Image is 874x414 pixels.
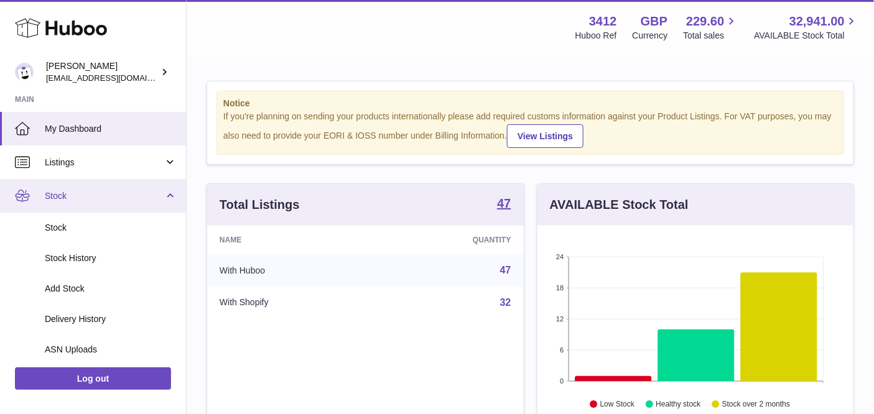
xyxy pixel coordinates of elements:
[497,197,511,209] strong: 47
[722,400,790,408] text: Stock over 2 months
[378,226,523,254] th: Quantity
[15,63,34,81] img: info@beeble.buzz
[507,124,583,148] a: View Listings
[207,287,378,319] td: With Shopify
[46,60,158,84] div: [PERSON_NAME]
[207,226,378,254] th: Name
[683,30,738,42] span: Total sales
[556,315,564,323] text: 12
[500,297,511,308] a: 32
[589,13,617,30] strong: 3412
[683,13,738,42] a: 229.60 Total sales
[641,13,667,30] strong: GBP
[45,252,177,264] span: Stock History
[560,346,564,354] text: 6
[556,253,564,260] text: 24
[223,98,837,109] strong: Notice
[500,265,511,275] a: 47
[754,30,859,42] span: AVAILABLE Stock Total
[550,196,689,213] h3: AVAILABLE Stock Total
[600,400,635,408] text: Low Stock
[656,400,701,408] text: Healthy stock
[45,313,177,325] span: Delivery History
[560,377,564,385] text: 0
[15,367,171,390] a: Log out
[575,30,617,42] div: Huboo Ref
[45,344,177,356] span: ASN Uploads
[207,254,378,287] td: With Huboo
[223,111,837,148] div: If you're planning on sending your products internationally please add required customs informati...
[45,157,164,168] span: Listings
[686,13,724,30] span: 229.60
[633,30,668,42] div: Currency
[45,190,164,202] span: Stock
[497,197,511,212] a: 47
[789,13,845,30] span: 32,941.00
[556,284,564,292] text: 18
[220,196,300,213] h3: Total Listings
[754,13,859,42] a: 32,941.00 AVAILABLE Stock Total
[46,73,183,83] span: [EMAIL_ADDRESS][DOMAIN_NAME]
[45,222,177,234] span: Stock
[45,283,177,295] span: Add Stock
[45,123,177,135] span: My Dashboard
